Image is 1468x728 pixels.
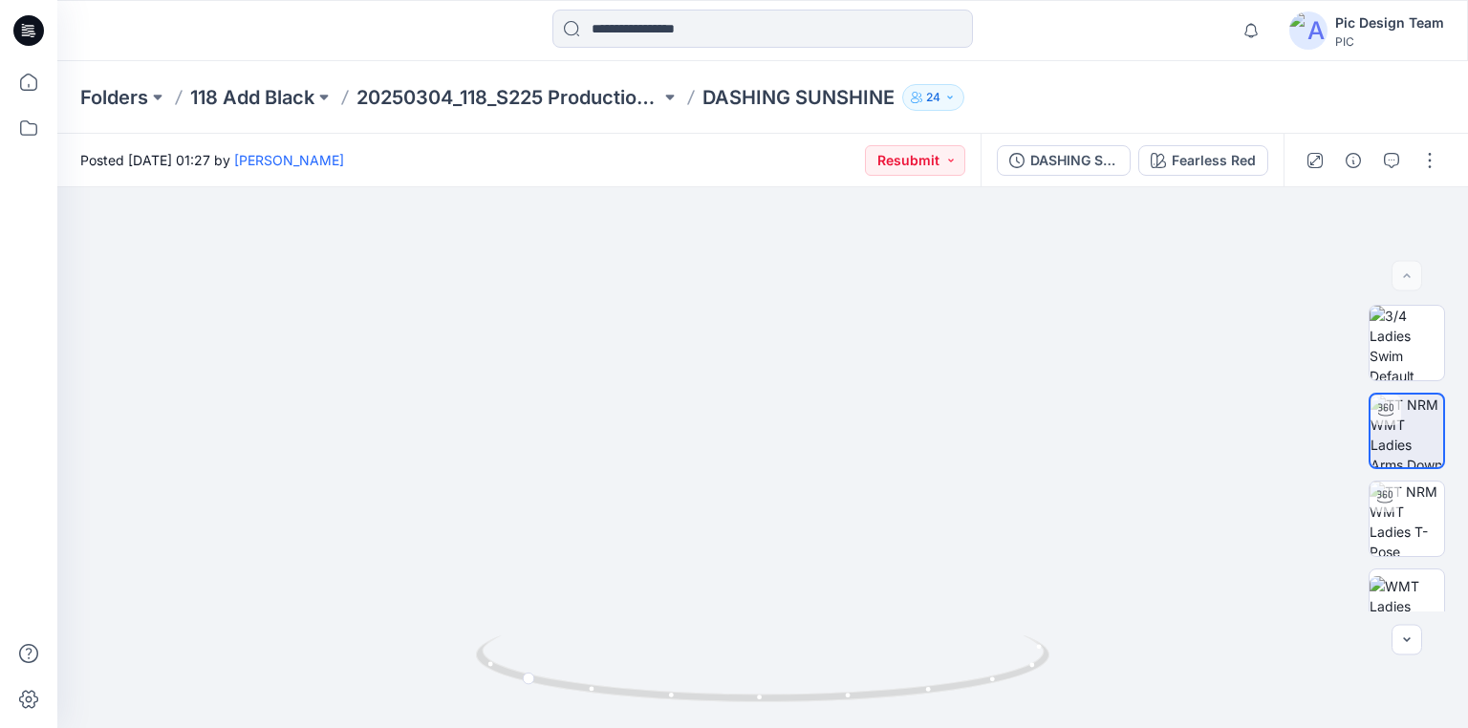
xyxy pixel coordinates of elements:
[1370,306,1444,380] img: 3/4 Ladies Swim Default
[1289,11,1328,50] img: avatar
[234,152,344,168] a: [PERSON_NAME]
[1030,150,1118,171] div: DASHING SUNSHINE
[1338,145,1369,176] button: Details
[702,84,895,111] p: DASHING SUNSHINE
[190,84,314,111] a: 118 Add Black
[1371,395,1443,467] img: TT NRM WMT Ladies Arms Down
[1172,150,1256,171] div: Fearless Red
[80,84,148,111] a: Folders
[1138,145,1268,176] button: Fearless Red
[1370,482,1444,556] img: TT NRM WMT Ladies T-Pose
[1335,11,1444,34] div: Pic Design Team
[997,145,1131,176] button: DASHING SUNSHINE
[356,84,660,111] a: 20250304_118_S225 Production For Mod
[80,150,344,170] span: Posted [DATE] 01:27 by
[926,87,940,108] p: 24
[902,84,964,111] button: 24
[1335,34,1444,49] div: PIC
[1370,576,1444,636] img: WMT Ladies Swim Front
